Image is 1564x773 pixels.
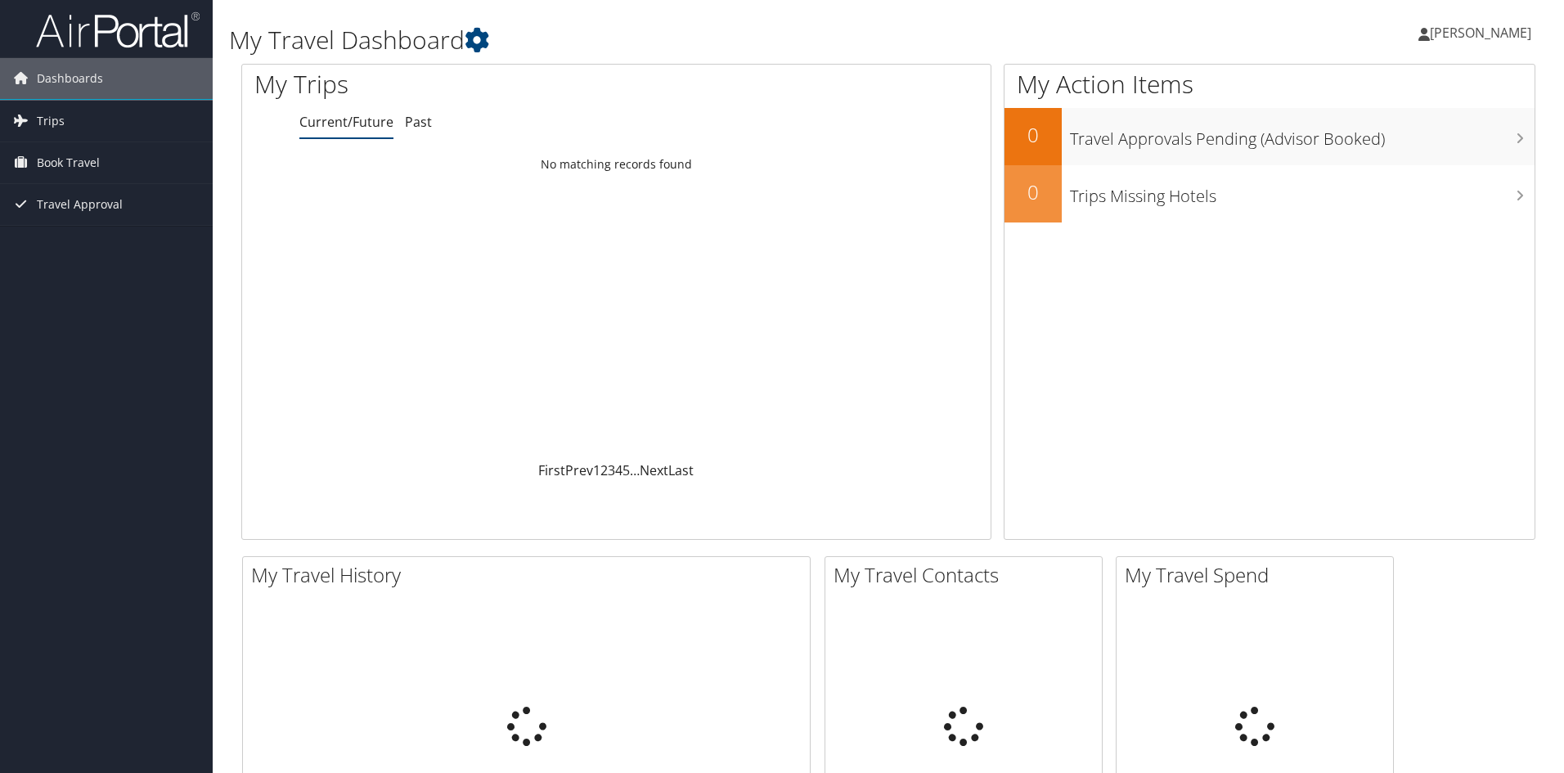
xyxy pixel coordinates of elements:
[254,67,667,101] h1: My Trips
[37,142,100,183] span: Book Travel
[538,461,565,479] a: First
[36,11,200,49] img: airportal-logo.png
[37,184,123,225] span: Travel Approval
[668,461,694,479] a: Last
[242,150,991,179] td: No matching records found
[37,58,103,99] span: Dashboards
[1004,121,1062,149] h2: 0
[565,461,593,479] a: Prev
[299,113,393,131] a: Current/Future
[405,113,432,131] a: Past
[1004,67,1535,101] h1: My Action Items
[1418,8,1548,57] a: [PERSON_NAME]
[630,461,640,479] span: …
[1004,108,1535,165] a: 0Travel Approvals Pending (Advisor Booked)
[1070,177,1535,208] h3: Trips Missing Hotels
[37,101,65,142] span: Trips
[1125,561,1393,589] h2: My Travel Spend
[229,23,1108,57] h1: My Travel Dashboard
[615,461,622,479] a: 4
[834,561,1102,589] h2: My Travel Contacts
[1004,178,1062,206] h2: 0
[1004,165,1535,222] a: 0Trips Missing Hotels
[640,461,668,479] a: Next
[251,561,810,589] h2: My Travel History
[1430,24,1531,42] span: [PERSON_NAME]
[600,461,608,479] a: 2
[608,461,615,479] a: 3
[1070,119,1535,151] h3: Travel Approvals Pending (Advisor Booked)
[593,461,600,479] a: 1
[622,461,630,479] a: 5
